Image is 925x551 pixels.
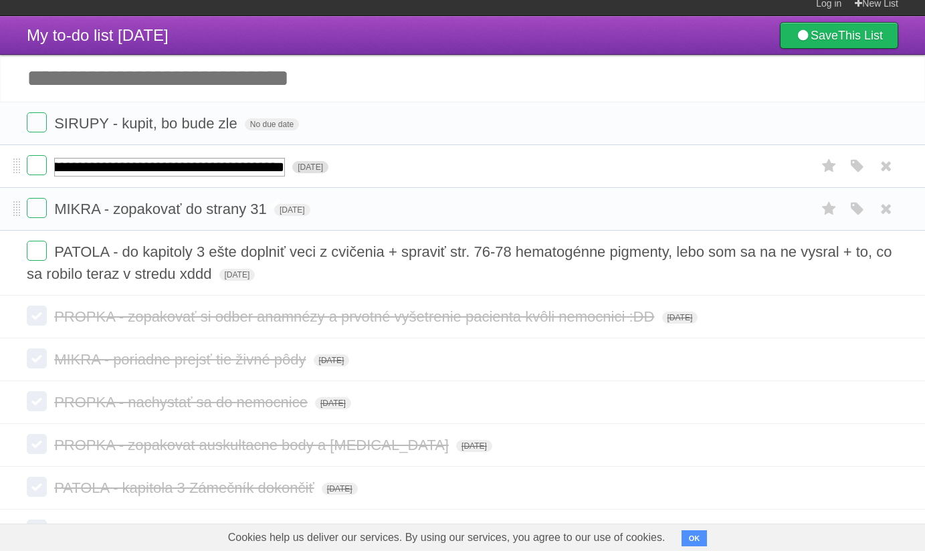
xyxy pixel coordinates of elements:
[322,483,358,495] span: [DATE]
[54,394,311,411] span: PROPKA - nachystať sa do nemocnice
[274,204,310,216] span: [DATE]
[315,397,351,409] span: [DATE]
[27,477,47,497] label: Done
[27,241,47,261] label: Done
[54,351,309,368] span: MIKRA - poriadne prejsť tie živné pôdy
[682,530,708,546] button: OK
[817,155,842,177] label: Star task
[314,354,350,366] span: [DATE]
[245,118,299,130] span: No due date
[27,306,47,326] label: Done
[54,479,318,496] span: PATOLA - kapitola 3 Zámečník dokončiť
[817,198,842,220] label: Star task
[662,312,698,324] span: [DATE]
[27,26,169,44] span: My to-do list [DATE]
[292,161,328,173] span: [DATE]
[219,269,255,281] span: [DATE]
[54,115,241,132] span: SIRUPY - kupit, bo bude zle
[780,22,898,49] a: SaveThis List
[27,434,47,454] label: Done
[27,348,47,368] label: Done
[54,522,197,539] span: PROPKA - e-learning
[54,437,452,453] span: PROPKA - zopakovat auskultacne body a [MEDICAL_DATA]
[838,29,883,42] b: This List
[27,391,47,411] label: Done
[54,201,270,217] span: MIKRA - zopakovať do strany 31
[27,198,47,218] label: Done
[27,243,892,282] span: PATOLA - do kapitoly 3 ešte doplniť veci z cvičenia + spraviť str. 76-78 hematogénne pigmenty, le...
[27,112,47,132] label: Done
[456,440,492,452] span: [DATE]
[54,308,657,325] span: PROPKA - zopakovať si odber anamnézy a prvotné vyšetrenie pacienta kvôli nemocnici :DD
[27,520,47,540] label: Done
[27,155,47,175] label: Done
[215,524,679,551] span: Cookies help us deliver our services. By using our services, you agree to our use of cookies.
